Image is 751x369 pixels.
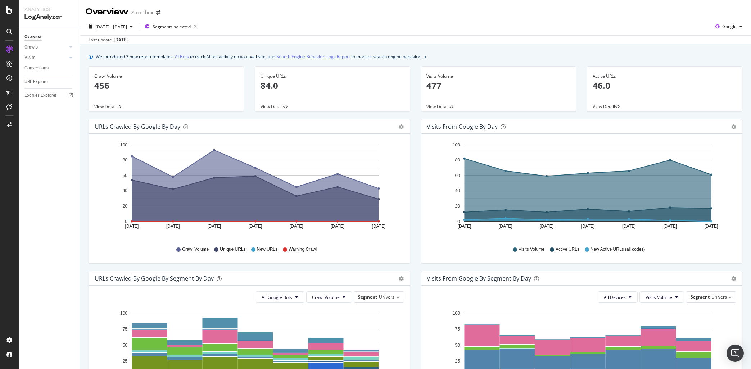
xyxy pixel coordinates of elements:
span: Visits Volume [646,294,672,300]
text: 60 [455,173,460,178]
text: [DATE] [540,224,553,229]
div: Analytics [24,6,74,13]
button: [DATE] - [DATE] [86,21,136,32]
text: 40 [455,188,460,193]
div: Overview [24,33,42,41]
span: New Active URLs (all codes) [591,246,645,252]
text: [DATE] [249,224,262,229]
text: 20 [455,204,460,209]
span: Visits Volume [519,246,544,252]
span: [DATE] - [DATE] [95,24,127,30]
text: [DATE] [498,224,512,229]
text: 60 [123,173,128,178]
span: Segment [358,294,377,300]
a: Overview [24,33,74,41]
a: AI Bots [175,53,189,60]
span: Crawl Volume [182,246,209,252]
div: URLs Crawled by Google By Segment By Day [95,275,214,282]
a: Search Engine Behavior: Logs Report [276,53,350,60]
p: 46.0 [593,79,737,92]
span: All Google Bots [262,294,293,300]
span: Warning Crawl [289,246,317,252]
button: close banner [422,51,428,62]
text: 100 [120,311,127,316]
text: [DATE] [290,224,303,229]
div: URL Explorer [24,78,49,86]
p: 84.0 [261,79,404,92]
text: [DATE] [166,224,180,229]
text: 0 [125,219,127,224]
svg: A chart. [95,140,404,240]
div: Visits Volume [427,73,571,79]
div: Unique URLs [261,73,404,79]
button: Crawl Volume [306,291,352,303]
div: We introduced 2 new report templates: to track AI bot activity on your website, and to monitor se... [96,53,421,60]
span: All Devices [604,294,626,300]
a: Crawls [24,44,67,51]
text: [DATE] [581,224,594,229]
div: Last update [89,37,128,43]
text: 100 [452,311,460,316]
text: [DATE] [663,224,677,229]
p: 456 [94,79,238,92]
text: 100 [452,142,460,147]
text: 50 [123,343,128,348]
text: [DATE] [331,224,344,229]
div: Crawl Volume [94,73,238,79]
span: Active URLs [556,246,579,252]
a: Conversions [24,64,74,72]
a: Logfiles Explorer [24,92,74,99]
span: Segments selected [153,24,191,30]
button: Google [712,21,745,32]
text: 80 [123,158,128,163]
span: Segment [691,294,710,300]
text: 100 [120,142,127,147]
a: URL Explorer [24,78,74,86]
div: gear [399,276,404,281]
div: arrow-right-arrow-left [156,10,160,15]
div: Logfiles Explorer [24,92,56,99]
div: Conversions [24,64,49,72]
text: 0 [457,219,460,224]
text: 25 [455,359,460,364]
span: View Details [427,104,451,110]
div: [DATE] [114,37,128,43]
span: Google [722,23,737,29]
div: Visits from Google By Segment By Day [427,275,531,282]
span: View Details [261,104,285,110]
text: 40 [123,188,128,193]
button: Visits Volume [639,291,684,303]
p: 477 [427,79,571,92]
text: [DATE] [457,224,471,229]
div: Open Intercom Messenger [727,345,744,362]
svg: A chart. [427,140,736,240]
div: URLs Crawled by Google by day [95,123,180,130]
div: LogAnalyzer [24,13,74,21]
div: info banner [89,53,742,60]
text: 80 [455,158,460,163]
div: gear [731,276,736,281]
a: Visits [24,54,67,61]
div: Smartbox [131,9,153,16]
div: Visits from Google by day [427,123,498,130]
text: [DATE] [704,224,718,229]
button: Segments selected [142,21,200,32]
span: Univers [711,294,727,300]
text: 75 [123,327,128,332]
text: 20 [123,204,128,209]
text: [DATE] [207,224,221,229]
text: [DATE] [125,224,139,229]
text: [DATE] [372,224,386,229]
text: [DATE] [622,224,635,229]
text: 25 [123,359,128,364]
button: All Google Bots [256,291,304,303]
span: Unique URLs [220,246,245,252]
div: Active URLs [593,73,737,79]
div: Visits [24,54,35,61]
div: Crawls [24,44,38,51]
span: View Details [94,104,119,110]
div: Overview [86,6,128,18]
span: View Details [593,104,617,110]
